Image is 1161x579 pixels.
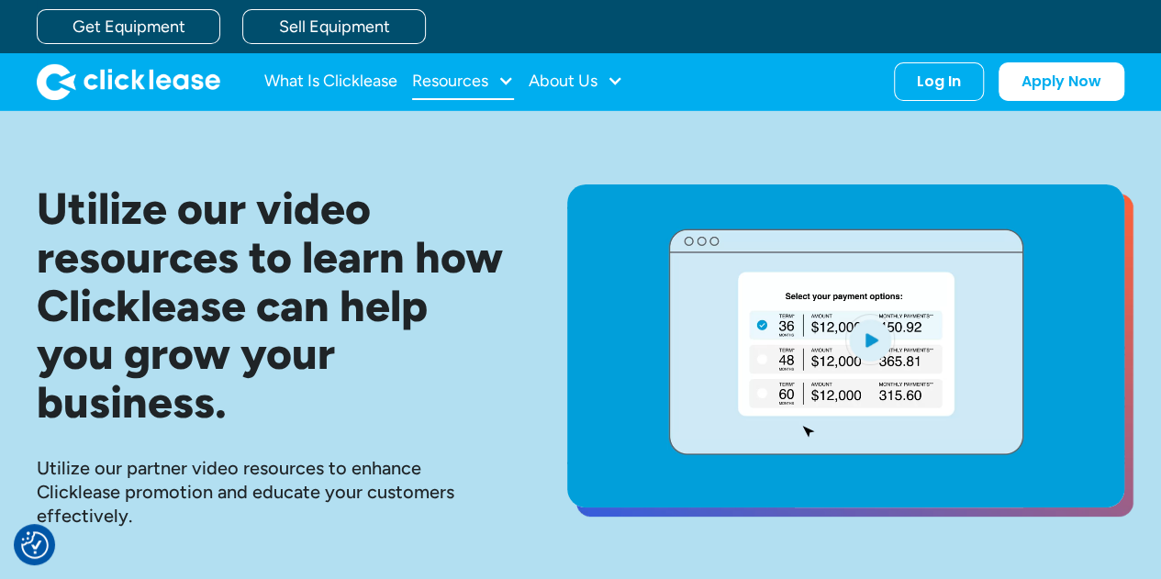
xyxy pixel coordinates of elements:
[21,531,49,559] button: Consent Preferences
[567,184,1124,507] a: open lightbox
[21,531,49,559] img: Revisit consent button
[37,63,220,100] img: Clicklease logo
[37,9,220,44] a: Get Equipment
[999,62,1124,101] a: Apply Now
[917,72,961,91] div: Log In
[412,63,514,100] div: Resources
[264,63,397,100] a: What Is Clicklease
[529,63,623,100] div: About Us
[37,184,508,427] h1: Utilize our video resources to learn how Clicklease can help you grow your business.
[37,63,220,100] a: home
[242,9,426,44] a: Sell Equipment
[845,314,895,365] img: Blue play button logo on a light blue circular background
[37,456,508,528] div: Utilize our partner video resources to enhance Clicklease promotion and educate your customers ef...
